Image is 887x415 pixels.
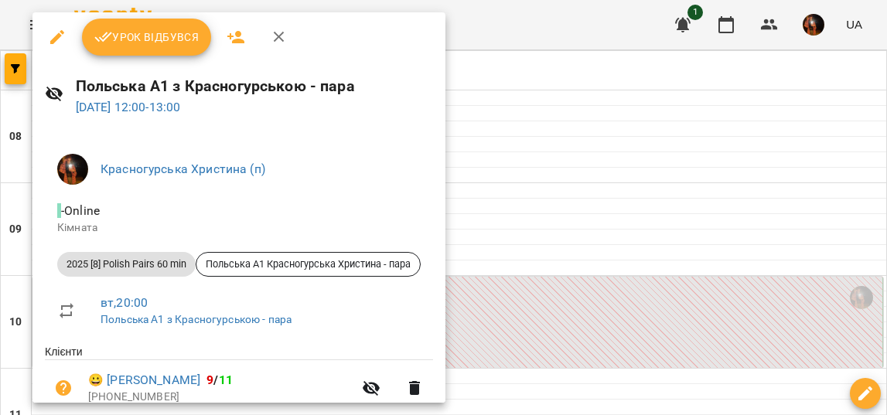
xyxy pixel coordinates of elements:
button: Візит ще не сплачено. Додати оплату? [45,369,82,406]
a: вт , 20:00 [101,295,148,310]
a: 😀 [PERSON_NAME] [88,371,200,389]
span: 11 [219,372,233,387]
b: / [206,372,233,387]
div: Польська А1 Красногурська Христина - пара [196,252,421,277]
a: [DATE] 12:00-13:00 [76,100,181,114]
span: 9 [206,372,213,387]
p: Кімната [57,220,421,236]
img: 6e701af36e5fc41b3ad9d440b096a59c.jpg [57,154,88,185]
button: Урок відбувся [82,19,212,56]
span: - Online [57,203,103,218]
a: Красногурська Христина (п) [101,162,265,176]
span: Урок відбувся [94,28,200,46]
span: Польська А1 Красногурська Христина - пара [196,257,420,271]
a: Польська А1 з Красногурською - пара [101,313,292,325]
h6: Польська А1 з Красногурською - пара [76,74,433,98]
p: [PHONE_NUMBER] [88,389,353,405]
span: 2025 [8] Polish Pairs 60 min [57,257,196,271]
